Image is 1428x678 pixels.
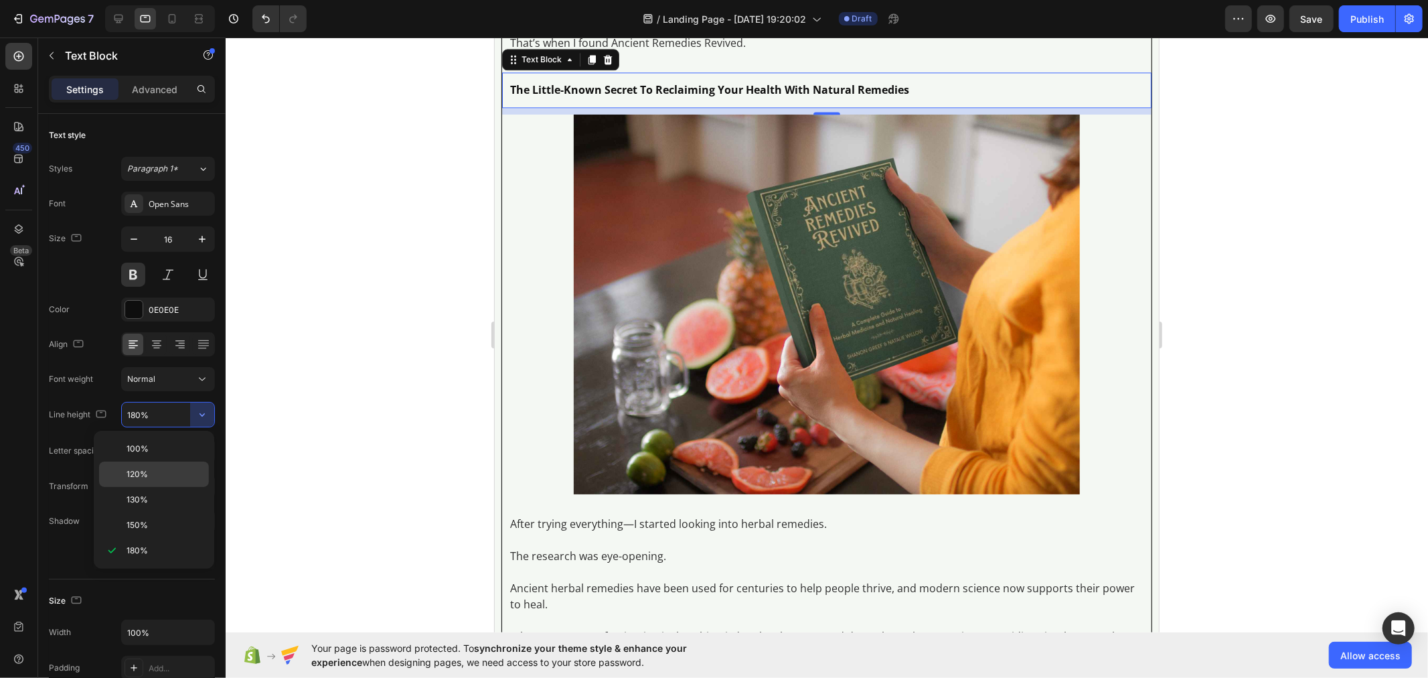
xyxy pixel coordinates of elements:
[311,642,687,668] span: synchronize your theme style & enhance your experience
[127,443,149,455] span: 100%
[49,129,86,141] div: Text style
[49,303,70,316] div: Color
[49,515,80,527] div: Shadow
[127,163,178,175] span: Paragraph 1*
[121,367,215,391] button: Normal
[49,406,109,424] div: Line height
[127,519,148,531] span: 150%
[127,545,148,557] span: 180%
[311,641,739,669] span: Your page is password protected. To when designing pages, we need access to your store password.
[663,12,807,26] span: Landing Page - [DATE] 19:20:02
[15,591,649,623] p: What’s even more fascinating is that this wisdom has been passed down through generations, provid...
[49,373,93,385] div: Font weight
[1339,5,1395,32] button: Publish
[49,163,72,175] div: Styles
[1340,649,1401,663] span: Allow access
[495,38,1159,632] iframe: Design area
[49,626,71,638] div: Width
[1301,13,1323,25] span: Save
[149,304,212,316] div: 0E0E0E
[132,82,177,96] p: Advanced
[79,77,585,457] img: 1735712859-j04-compressed.jpg
[1289,5,1334,32] button: Save
[15,511,649,527] p: The research was eye-opening.
[149,663,212,675] div: Add...
[149,198,212,210] div: Open Sans
[15,543,649,575] p: Ancient herbal remedies have been used for centuries to help people thrive, and modern science no...
[49,480,88,492] div: Transform
[49,592,84,610] div: Size
[65,48,179,64] p: Text Block
[122,620,214,645] input: Auto
[49,544,215,568] button: Show less
[15,43,649,62] p: The Little-Known Secret To Reclaiming Your Health With Natural Remedies
[252,5,307,32] div: Undo/Redo
[49,230,84,248] div: Size
[127,468,148,480] span: 120%
[1329,642,1412,669] button: Allow access
[10,245,32,256] div: Beta
[49,336,86,354] div: Align
[49,198,66,210] div: Font
[5,5,100,32] button: 7
[1382,612,1415,645] div: Open Intercom Messenger
[121,157,215,181] button: Paragraph 1*
[88,11,94,27] p: 7
[49,445,103,457] div: Letter spacing
[1350,12,1384,26] div: Publish
[657,12,661,26] span: /
[15,478,649,494] p: After trying everything—I started looking into herbal remedies.
[852,13,872,25] span: Draft
[122,403,214,427] input: Auto
[13,143,32,153] div: 450
[127,374,155,384] span: Normal
[49,662,80,674] div: Padding
[127,494,148,506] span: 130%
[66,82,104,96] p: Settings
[24,16,70,28] div: Text Block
